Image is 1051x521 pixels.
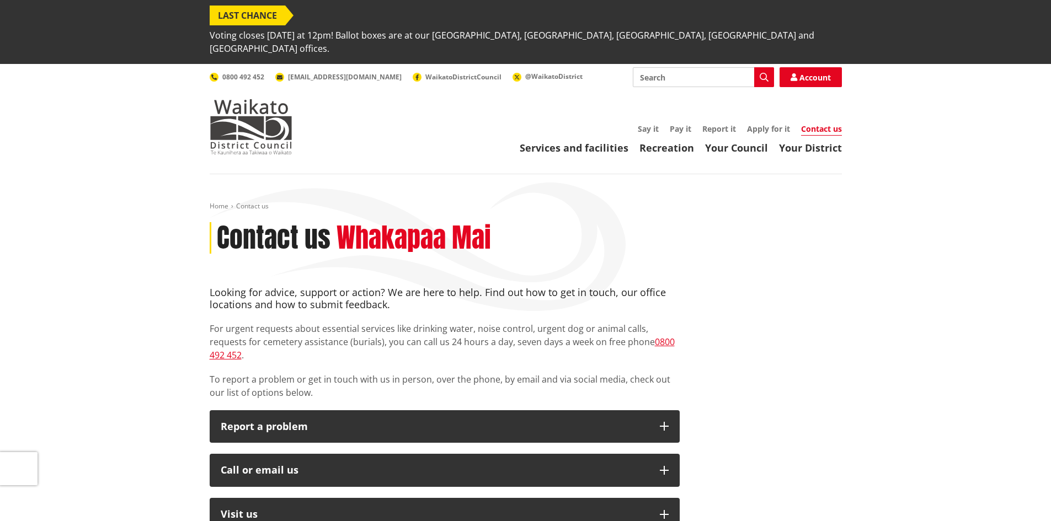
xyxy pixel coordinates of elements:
h4: Looking for advice, support or action? We are here to help. Find out how to get in touch, our off... [210,287,680,310]
button: Call or email us [210,454,680,487]
a: Your Council [705,141,768,154]
a: @WaikatoDistrict [513,72,583,81]
h1: Contact us [217,222,330,254]
a: [EMAIL_ADDRESS][DOMAIN_NAME] [275,72,402,82]
nav: breadcrumb [210,202,842,211]
p: Report a problem [221,421,649,432]
span: Contact us [236,201,269,211]
input: Search input [633,67,774,87]
span: Voting closes [DATE] at 12pm! Ballot boxes are at our [GEOGRAPHIC_DATA], [GEOGRAPHIC_DATA], [GEOG... [210,25,842,58]
a: Recreation [639,141,694,154]
a: Say it [638,123,659,134]
div: Call or email us [221,465,649,476]
a: Report it [702,123,736,134]
span: WaikatoDistrictCouncil [425,72,502,82]
img: Waikato District Council - Te Kaunihera aa Takiwaa o Waikato [210,99,292,154]
a: WaikatoDistrictCouncil [413,72,502,82]
button: Report a problem [210,410,680,443]
a: Services and facilities [520,141,628,154]
span: 0800 492 452 [222,72,264,82]
h2: Whakapaa Mai [337,222,491,254]
a: Apply for it [747,123,790,134]
a: Home [210,201,228,211]
a: 0800 492 452 [210,336,675,361]
p: To report a problem or get in touch with us in person, over the phone, by email and via social me... [210,373,680,399]
span: LAST CHANCE [210,6,285,25]
a: Account [780,67,842,87]
a: Pay it [670,123,691,134]
p: Visit us [221,509,649,520]
a: 0800 492 452 [210,72,264,82]
span: [EMAIL_ADDRESS][DOMAIN_NAME] [288,72,402,82]
a: Your District [779,141,842,154]
a: Contact us [801,123,842,136]
p: For urgent requests about essential services like drinking water, noise control, urgent dog or an... [210,322,680,362]
span: @WaikatoDistrict [525,72,583,81]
